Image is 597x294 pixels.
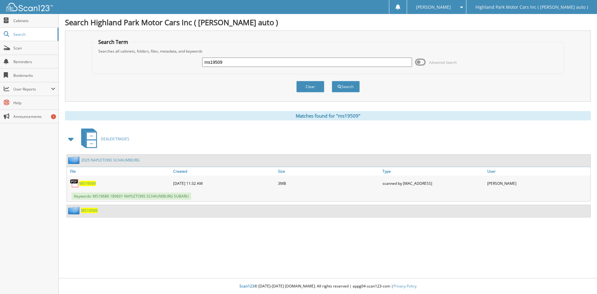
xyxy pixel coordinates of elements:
a: 2025 NAPLETONS SCHAUMBURG [81,157,140,163]
span: Highland Park Motor Cars Inc ( [PERSON_NAME] auto ) [475,5,588,9]
span: Keywords: MS19686 189601 NAPLETONS SCHAUMBURG SUBARU [72,193,191,200]
div: scanned by [MAC_ADDRESS] [381,177,486,189]
div: 1 [51,114,56,119]
div: 3MB [276,177,381,189]
span: DEALER TRADES [101,136,129,142]
a: DEALER TRADES [77,127,129,151]
span: Scan123 [239,283,254,289]
button: Search [332,81,360,92]
img: scan123-logo-white.svg [6,3,53,11]
div: [PERSON_NAME] [486,177,590,189]
iframe: Chat Widget [566,264,597,294]
div: Searches all cabinets, folders, files, metadata, and keywords [95,49,561,54]
span: Advanced Search [429,60,457,65]
span: [PERSON_NAME] [416,5,451,9]
div: [DATE] 11:32 AM [172,177,276,189]
span: User Reports [13,86,51,92]
span: Announcements [13,114,55,119]
span: Bookmarks [13,73,55,78]
div: Matches found for "ms19509" [65,111,591,120]
span: Cabinets [13,18,55,23]
a: MS19509 [79,181,96,186]
a: File [67,167,172,175]
span: Help [13,100,55,105]
a: User [486,167,590,175]
span: Scan [13,45,55,51]
div: © [DATE]-[DATE] [DOMAIN_NAME]. All rights reserved | appg04-scan123-com | [59,279,597,294]
a: Privacy Policy [393,283,417,289]
img: PDF.png [70,179,79,188]
legend: Search Term [95,39,131,45]
button: Clear [296,81,324,92]
a: Created [172,167,276,175]
img: folder2.png [68,156,81,164]
span: Reminders [13,59,55,64]
h1: Search Highland Park Motor Cars Inc ( [PERSON_NAME] auto ) [65,17,591,27]
span: Search [13,32,54,37]
a: Type [381,167,486,175]
img: folder2.png [68,207,81,214]
a: Size [276,167,381,175]
a: MS19509 [81,208,98,213]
